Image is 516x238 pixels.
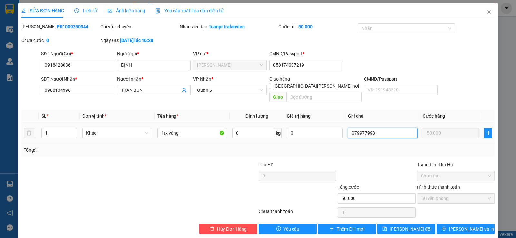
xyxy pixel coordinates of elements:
span: Quận 5 [197,85,263,95]
div: Tổng: 1 [24,147,200,154]
img: icon [155,8,161,14]
span: Phan Rang [197,60,263,70]
span: close [486,9,491,14]
input: VD: Bàn, Ghế [157,128,227,138]
span: SL [41,113,46,119]
div: Cước rồi : [278,23,356,30]
button: save[PERSON_NAME] đổi [377,224,435,234]
span: Giá trị hàng [287,113,311,119]
li: (c) 2017 [54,31,89,39]
span: [PERSON_NAME] và In [449,225,494,233]
div: [PERSON_NAME]: [21,23,99,30]
div: Nhân viên tạo: [180,23,277,30]
span: Tại văn phòng [421,194,491,203]
span: Hủy Đơn Hàng [217,225,247,233]
span: Yêu cầu [283,225,299,233]
span: Tên hàng [157,113,178,119]
button: Close [480,3,498,21]
input: 0 [423,128,479,138]
div: Người gửi [117,50,191,57]
th: Ghi chú [345,110,420,122]
div: Chưa thanh toán [258,208,337,219]
span: Tổng cước [338,185,359,190]
img: logo.jpg [70,8,85,24]
span: SỬA ĐƠN HÀNG [21,8,64,13]
button: plusThêm ĐH mới [318,224,376,234]
span: Thêm ĐH mới [337,225,364,233]
b: Trà Lan Viên [8,42,24,72]
span: Giao [269,92,286,102]
span: save [382,226,387,232]
span: Ảnh kiện hàng [108,8,145,13]
span: [PERSON_NAME] đổi [390,225,431,233]
span: picture [108,8,112,13]
div: Trạng thái Thu Hộ [417,161,495,168]
span: Đơn vị tính [82,113,106,119]
button: delete [24,128,34,138]
button: deleteHủy Đơn Hàng [199,224,257,234]
div: Chưa cước : [21,37,99,44]
span: Khác [86,128,148,138]
div: CMND/Passport [364,75,438,82]
span: Giao hàng [269,76,290,81]
div: SĐT Người Nhận [41,75,114,82]
span: Chưa thu [421,171,491,181]
span: Lịch sử [74,8,97,13]
span: Định lượng [245,113,268,119]
div: Gói vận chuyển: [100,23,178,30]
span: kg [275,128,282,138]
span: Cước hàng [423,113,445,119]
b: PR1009250944 [57,24,88,29]
div: CMND/Passport [269,50,343,57]
span: printer [442,226,446,232]
span: plus [484,130,492,136]
input: Dọc đường [286,92,362,102]
div: Người nhận [117,75,191,82]
div: VP gửi [193,50,267,57]
span: VP Nhận [193,76,211,81]
b: [DOMAIN_NAME] [54,24,89,30]
div: Ngày GD: [100,37,178,44]
span: edit [21,8,26,13]
b: tuanpr.tralanvien [209,24,245,29]
span: exclamation-circle [276,226,281,232]
div: SĐT Người Gửi [41,50,114,57]
button: printer[PERSON_NAME] và In [437,224,495,234]
span: Yêu cầu xuất hóa đơn điện tử [155,8,223,13]
b: Trà Lan Viên - Gửi khách hàng [40,9,64,73]
span: Thu Hộ [259,162,273,167]
label: Hình thức thanh toán [417,185,460,190]
span: clock-circle [74,8,79,13]
span: user-add [182,88,187,93]
span: delete [210,226,214,232]
button: plus [484,128,492,138]
span: [GEOGRAPHIC_DATA][PERSON_NAME] nơi [271,82,362,90]
button: exclamation-circleYêu cầu [259,224,317,234]
b: 0 [46,38,49,43]
span: plus [330,226,334,232]
b: 50.000 [298,24,313,29]
input: Ghi Chú [348,128,418,138]
b: [DATE] lúc 16:38 [120,38,153,43]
